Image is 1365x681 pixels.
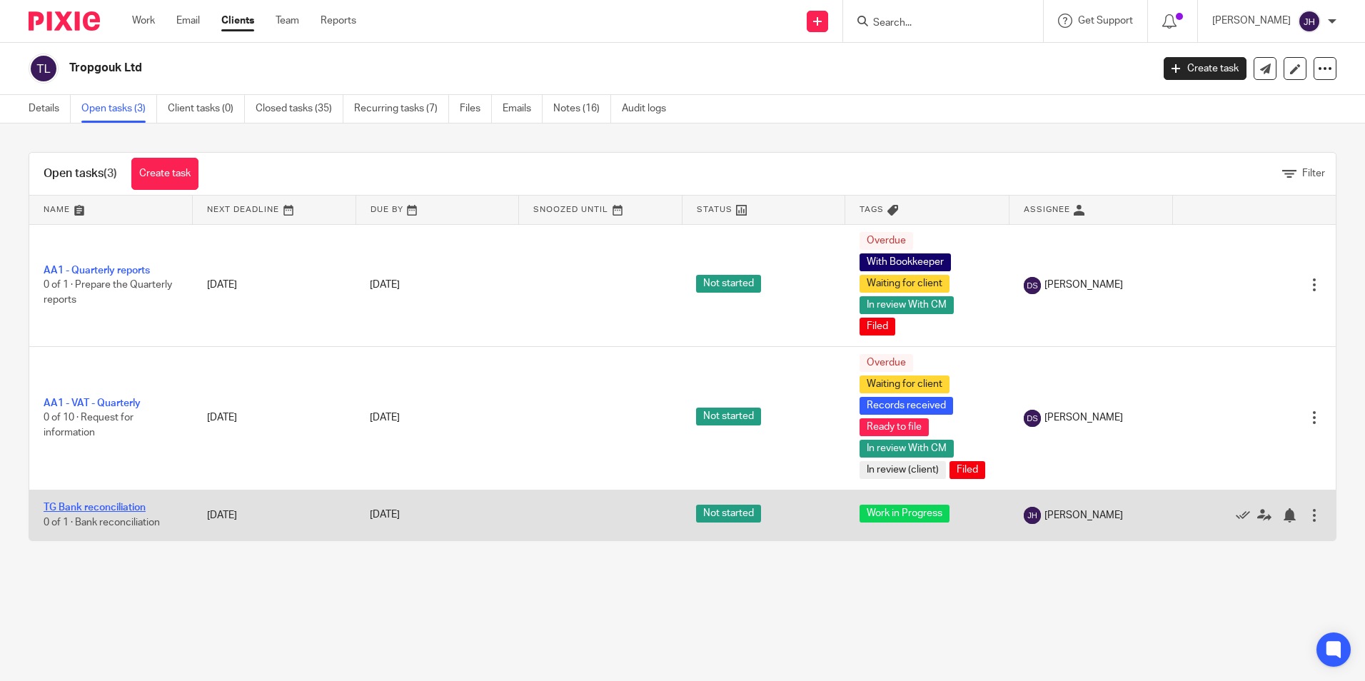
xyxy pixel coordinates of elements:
a: Team [276,14,299,28]
a: AA1 - VAT - Quarterly [44,398,141,408]
td: [DATE] [193,346,356,490]
a: Mark as done [1236,508,1257,523]
span: Not started [696,505,761,523]
a: Client tasks (0) [168,95,245,123]
span: Overdue [860,354,913,372]
a: Create task [1164,57,1246,80]
td: [DATE] [193,490,356,540]
img: svg%3E [1024,277,1041,294]
span: [DATE] [370,413,400,423]
span: Snoozed Until [533,206,608,213]
a: TG Bank reconciliation [44,503,146,513]
span: [DATE] [370,280,400,290]
span: Filed [950,461,985,479]
td: [DATE] [193,224,356,346]
img: Pixie [29,11,100,31]
span: Tags [860,206,884,213]
input: Search [872,17,1000,30]
img: svg%3E [1024,507,1041,524]
span: Waiting for client [860,375,950,393]
a: Files [460,95,492,123]
span: In review With CM [860,440,954,458]
span: 0 of 10 · Request for information [44,413,134,438]
span: Not started [696,408,761,425]
h2: Tropgouk Ltd [69,61,927,76]
span: Work in Progress [860,505,950,523]
a: Reports [321,14,356,28]
span: Filter [1302,168,1325,178]
span: [PERSON_NAME] [1044,508,1123,523]
a: AA1 - Quarterly reports [44,266,150,276]
span: 0 of 1 · Bank reconciliation [44,518,160,528]
span: [PERSON_NAME] [1044,278,1123,292]
span: Status [697,206,732,213]
span: Get Support [1078,16,1133,26]
span: In review (client) [860,461,946,479]
a: Clients [221,14,254,28]
span: [DATE] [370,510,400,520]
a: Recurring tasks (7) [354,95,449,123]
span: (3) [104,168,117,179]
a: Email [176,14,200,28]
a: Work [132,14,155,28]
a: Details [29,95,71,123]
span: Waiting for client [860,275,950,293]
span: Records received [860,397,953,415]
span: 0 of 1 · Prepare the Quarterly reports [44,280,172,305]
span: [PERSON_NAME] [1044,410,1123,425]
p: [PERSON_NAME] [1212,14,1291,28]
a: Audit logs [622,95,677,123]
a: Create task [131,158,198,190]
span: Ready to file [860,418,929,436]
a: Notes (16) [553,95,611,123]
span: With Bookkeeper [860,253,951,271]
span: Not started [696,275,761,293]
img: svg%3E [1298,10,1321,33]
a: Closed tasks (35) [256,95,343,123]
span: Filed [860,318,895,336]
img: svg%3E [1024,410,1041,427]
img: svg%3E [29,54,59,84]
a: Open tasks (3) [81,95,157,123]
a: Emails [503,95,543,123]
h1: Open tasks [44,166,117,181]
span: Overdue [860,232,913,250]
span: In review With CM [860,296,954,314]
